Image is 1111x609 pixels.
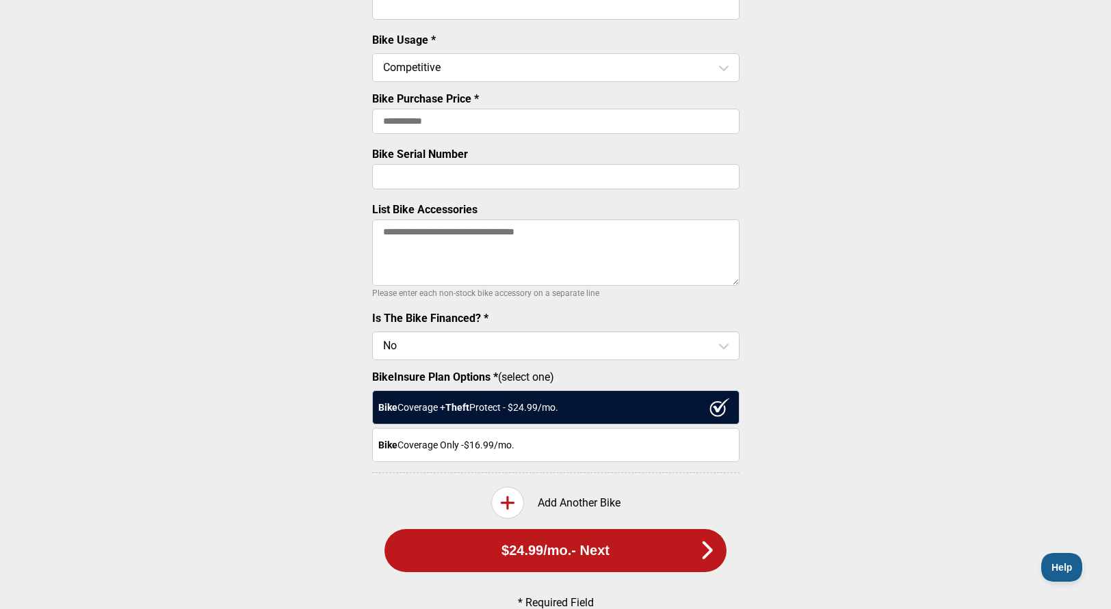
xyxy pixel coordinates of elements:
label: Is The Bike Financed? * [372,312,488,325]
strong: Bike [378,402,397,413]
img: ux1sgP1Haf775SAghJI38DyDlYP+32lKFAAAAAElFTkSuQmCC [709,398,730,417]
div: Add Another Bike [372,487,740,519]
label: Bike Usage * [372,33,436,46]
strong: Theft [445,402,469,413]
span: /mo. [543,543,571,558]
div: Coverage + Protect - $ 24.99 /mo. [372,390,740,424]
label: List Bike Accessories [372,203,478,216]
div: Coverage Only - $16.99 /mo. [372,428,740,462]
label: Bike Serial Number [372,148,468,161]
strong: BikeInsure Plan Options * [372,370,498,383]
iframe: Toggle Customer Support [1041,553,1084,582]
strong: Bike [378,439,397,450]
p: * Required Field [395,596,716,609]
label: Bike Purchase Price * [372,92,479,105]
button: $24.99/mo.- Next [384,529,727,572]
label: (select one) [372,370,740,383]
p: Please enter each non-stock bike accessory on a separate line [372,285,740,301]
